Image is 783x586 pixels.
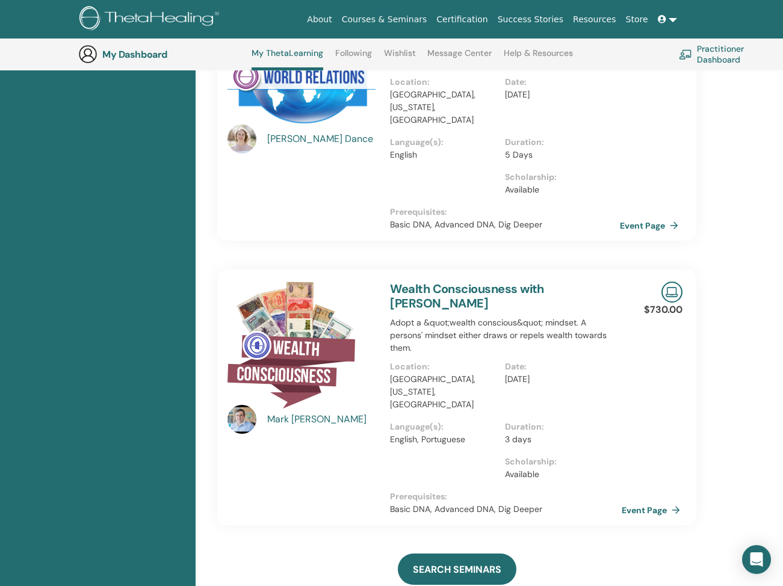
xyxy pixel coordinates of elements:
[505,171,613,184] p: Scholarship :
[46,71,108,79] div: Domain Overview
[227,24,376,128] img: World Relations
[505,149,613,161] p: 5 Days
[390,88,498,126] p: [GEOGRAPHIC_DATA], [US_STATE], [GEOGRAPHIC_DATA]
[644,303,682,317] p: $730.00
[267,412,379,427] a: Mark [PERSON_NAME]
[390,503,620,516] p: Basic DNA, Advanced DNA, Dig Deeper
[679,41,781,67] a: Practitioner Dashboard
[413,563,501,576] span: SEARCH SEMINARS
[742,545,771,574] div: Open Intercom Messenger
[432,8,492,31] a: Certification
[390,316,620,354] p: Adopt a &quot;wealth conscious&quot; mindset. A persons' mindset either draws or repels wealth to...
[398,554,516,585] a: SEARCH SEMINARS
[505,76,613,88] p: Date :
[622,501,685,519] a: Event Page
[505,373,613,386] p: [DATE]
[19,19,29,29] img: logo_orange.svg
[427,48,492,67] a: Message Center
[620,217,683,235] a: Event Page
[505,136,613,149] p: Duration :
[267,132,379,146] a: [PERSON_NAME] Dance
[390,360,498,373] p: Location :
[390,149,498,161] p: English
[302,8,336,31] a: About
[505,455,613,468] p: Scholarship :
[78,45,97,64] img: generic-user-icon.jpg
[505,88,613,101] p: [DATE]
[505,184,613,196] p: Available
[661,282,682,303] img: Live Online Seminar
[621,8,653,31] a: Store
[102,49,223,60] h3: My Dashboard
[504,48,573,67] a: Help & Resources
[34,19,59,29] div: v 4.0.25
[252,48,323,70] a: My ThetaLearning
[31,31,132,41] div: Domain: [DOMAIN_NAME]
[493,8,568,31] a: Success Stories
[568,8,621,31] a: Resources
[335,48,372,67] a: Following
[679,49,692,59] img: chalkboard-teacher.svg
[390,281,544,311] a: Wealth Consciousness with [PERSON_NAME]
[227,282,355,409] img: Wealth Consciousness
[390,490,620,503] p: Prerequisites :
[505,468,613,481] p: Available
[390,421,498,433] p: Language(s) :
[390,136,498,149] p: Language(s) :
[390,218,620,231] p: Basic DNA, Advanced DNA, Dig Deeper
[390,433,498,446] p: English, Portuguese
[390,373,498,411] p: [GEOGRAPHIC_DATA], [US_STATE], [GEOGRAPHIC_DATA]
[505,421,613,433] p: Duration :
[390,76,498,88] p: Location :
[133,71,203,79] div: Keywords by Traffic
[384,48,416,67] a: Wishlist
[19,31,29,41] img: website_grey.svg
[79,6,223,33] img: logo.png
[337,8,432,31] a: Courses & Seminars
[227,405,256,434] img: default.jpg
[120,70,129,79] img: tab_keywords_by_traffic_grey.svg
[32,70,42,79] img: tab_domain_overview_orange.svg
[505,360,613,373] p: Date :
[390,206,620,218] p: Prerequisites :
[227,125,256,153] img: default.jpg
[505,433,613,446] p: 3 days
